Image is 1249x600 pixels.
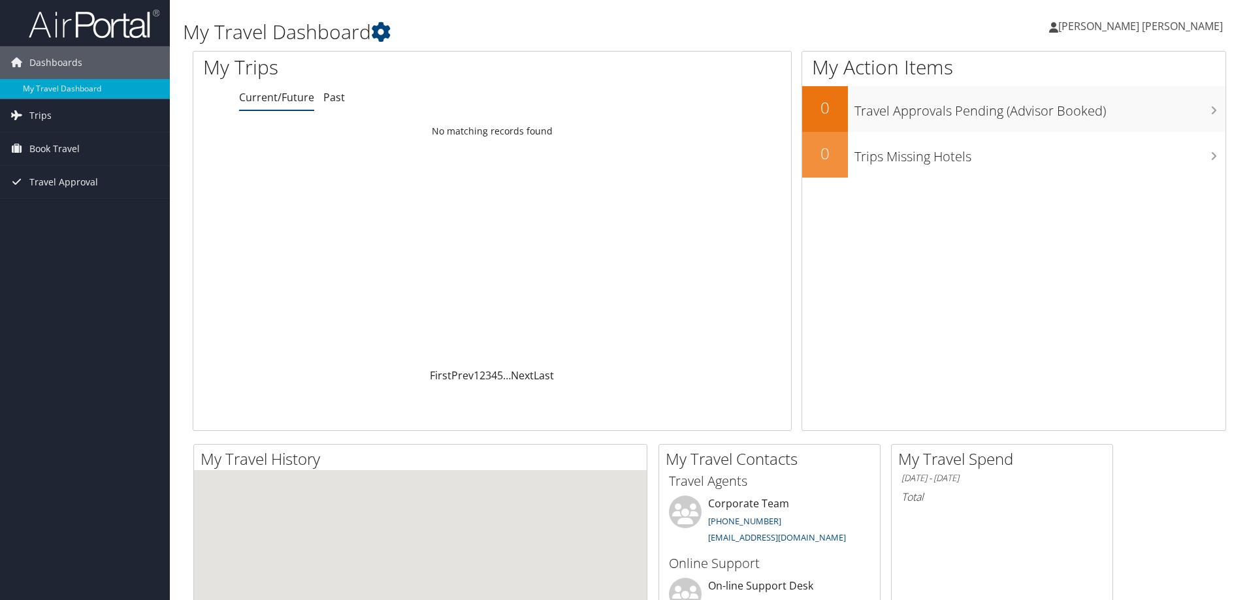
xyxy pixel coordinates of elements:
h1: My Trips [203,54,532,81]
h3: Trips Missing Hotels [854,141,1225,166]
a: 0Trips Missing Hotels [802,132,1225,178]
a: 4 [491,368,497,383]
h2: 0 [802,97,848,119]
a: 1 [474,368,479,383]
img: airportal-logo.png [29,8,159,39]
a: 5 [497,368,503,383]
h6: [DATE] - [DATE] [901,472,1103,484]
a: Last [534,368,554,383]
h3: Travel Agents [669,472,870,490]
h2: My Travel History [201,448,647,470]
a: [EMAIL_ADDRESS][DOMAIN_NAME] [708,531,846,543]
h2: My Travel Contacts [666,448,880,470]
h3: Travel Approvals Pending (Advisor Booked) [854,95,1225,120]
li: Corporate Team [662,496,877,549]
a: Prev [451,368,474,383]
span: Dashboards [29,46,82,79]
span: Trips [29,99,52,132]
h1: My Travel Dashboard [183,18,885,46]
h2: 0 [802,142,848,165]
a: 2 [479,368,485,383]
h2: My Travel Spend [898,448,1112,470]
a: [PERSON_NAME] [PERSON_NAME] [1049,7,1236,46]
td: No matching records found [193,119,791,143]
h6: Total [901,490,1103,504]
span: Book Travel [29,133,80,165]
a: First [430,368,451,383]
span: Travel Approval [29,166,98,198]
span: [PERSON_NAME] [PERSON_NAME] [1058,19,1223,33]
a: 3 [485,368,491,383]
h1: My Action Items [802,54,1225,81]
a: Next [511,368,534,383]
a: Past [323,90,345,104]
a: Current/Future [239,90,314,104]
a: [PHONE_NUMBER] [708,515,781,527]
h3: Online Support [669,554,870,573]
span: … [503,368,511,383]
a: 0Travel Approvals Pending (Advisor Booked) [802,86,1225,132]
